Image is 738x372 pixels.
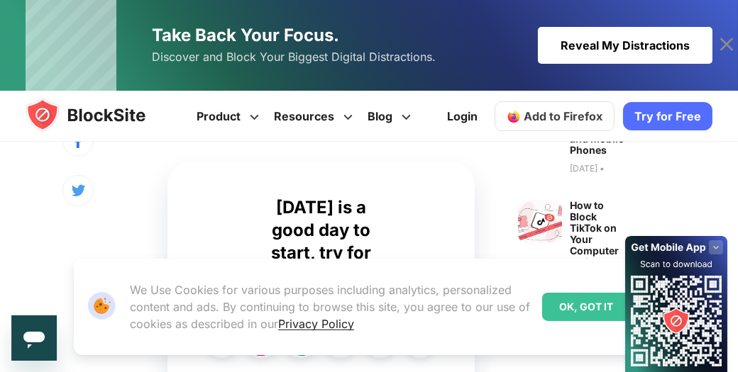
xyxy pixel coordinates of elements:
text: How to Block TikTok on Your Computer and Mobile Phone? [570,200,619,291]
span: Take Back Your Focus. [152,25,339,45]
a: Product [192,91,269,142]
a: Login [439,99,486,133]
a: Resources [269,91,363,142]
span: Discover and Block Your Biggest Digital Distractions. [152,47,436,67]
div: OK, GOT IT [542,293,630,321]
div: Reveal My Distractions [538,27,712,64]
a: Blog [363,91,421,142]
a: Try for Free [623,102,712,130]
img: firefox-icon.svg [507,109,521,123]
img: blocksite-icon.5d769676.svg [26,98,173,132]
text: [DATE] • [570,162,624,176]
div: [DATE] is a good day to start, try for free [268,196,375,287]
p: We Use Cookies for various purposes including analytics, personalized content and ads. By continu... [130,281,531,332]
a: Add to Firefox [495,101,615,131]
a: How to Block TikTok on Your Computer and Mobile Phone? [DATE] • [518,200,606,310]
iframe: Button to launch messaging window [11,315,57,361]
span: Add to Firefox [524,109,602,123]
a: Privacy Policy [278,317,354,331]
